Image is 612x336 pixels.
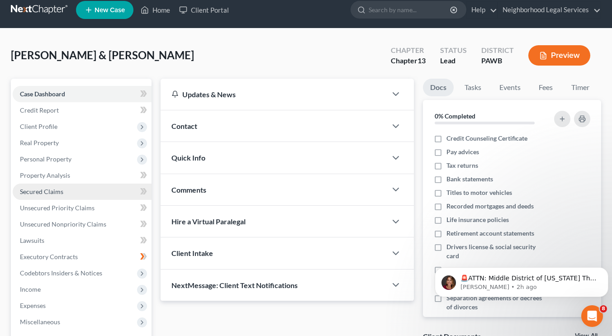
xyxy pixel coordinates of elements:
[20,204,95,212] span: Unsecured Priority Claims
[391,56,426,66] div: Chapter
[171,249,213,257] span: Client Intake
[467,2,497,18] a: Help
[13,249,152,265] a: Executory Contracts
[13,216,152,232] a: Unsecured Nonpriority Claims
[171,153,205,162] span: Quick Info
[95,7,125,14] span: New Case
[481,45,514,56] div: District
[435,112,475,120] strong: 0% Completed
[446,229,534,238] span: Retirement account statements
[369,1,451,18] input: Search by name...
[11,48,194,62] span: [PERSON_NAME] & [PERSON_NAME]
[531,79,560,96] a: Fees
[440,45,467,56] div: Status
[446,202,534,211] span: Recorded mortgages and deeds
[457,79,489,96] a: Tasks
[13,184,152,200] a: Secured Claims
[492,79,528,96] a: Events
[498,2,601,18] a: Neighborhood Legal Services
[13,102,152,118] a: Credit Report
[446,134,527,143] span: Credit Counseling Certificate
[171,122,197,130] span: Contact
[20,285,41,293] span: Income
[13,232,152,249] a: Lawsuits
[171,217,246,226] span: Hire a Virtual Paralegal
[175,2,233,18] a: Client Portal
[171,281,298,289] span: NextMessage: Client Text Notifications
[600,305,607,312] span: 8
[446,215,509,224] span: Life insurance policies
[13,86,152,102] a: Case Dashboard
[431,248,612,312] iframe: Intercom notifications message
[446,188,512,197] span: Titles to motor vehicles
[581,305,603,327] iframe: Intercom live chat
[564,79,597,96] a: Timer
[20,123,57,130] span: Client Profile
[20,220,106,228] span: Unsecured Nonpriority Claims
[446,175,493,184] span: Bank statements
[423,79,454,96] a: Docs
[446,161,478,170] span: Tax returns
[20,106,59,114] span: Credit Report
[13,167,152,184] a: Property Analysis
[171,185,206,194] span: Comments
[20,302,46,309] span: Expenses
[446,242,549,260] span: Drivers license & social security card
[20,318,60,326] span: Miscellaneous
[13,200,152,216] a: Unsecured Priority Claims
[136,2,175,18] a: Home
[20,90,65,98] span: Case Dashboard
[20,171,70,179] span: Property Analysis
[481,56,514,66] div: PAWB
[446,147,479,156] span: Pay advices
[20,253,78,260] span: Executory Contracts
[20,139,59,147] span: Real Property
[20,188,63,195] span: Secured Claims
[417,56,426,65] span: 13
[20,237,44,244] span: Lawsuits
[171,90,376,99] div: Updates & News
[20,155,71,163] span: Personal Property
[391,45,426,56] div: Chapter
[20,269,102,277] span: Codebtors Insiders & Notices
[528,45,590,66] button: Preview
[440,56,467,66] div: Lead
